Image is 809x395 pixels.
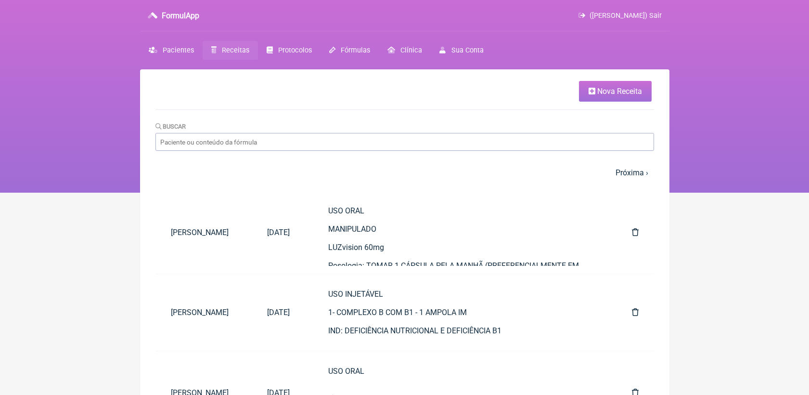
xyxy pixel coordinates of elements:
a: USO INJETÁVEL1- COMPLEXO B COM B1 - 1 AMPOLA IMIND: DEFICIÊNCIA NUTRICIONAL E DEFICIÊNCIA B1 [313,282,609,343]
a: Clínica [379,41,431,60]
a: [PERSON_NAME] [155,220,252,245]
span: Fórmulas [341,46,370,54]
input: Paciente ou conteúdo da fórmula [155,133,654,151]
span: Clínica [400,46,422,54]
h3: FormulApp [162,11,199,20]
span: Pacientes [163,46,194,54]
a: [PERSON_NAME] [155,300,252,325]
span: ([PERSON_NAME]) Sair [590,12,662,20]
a: Receitas [203,41,258,60]
span: Nova Receita [597,87,642,96]
span: Receitas [222,46,249,54]
a: Próxima › [616,168,648,177]
a: Pacientes [140,41,203,60]
nav: pager [155,162,654,183]
div: USO ORAL MANIPULADO LUZvision 60mg Posologia: TOMAR 1 CÁPSULA PELA MANHÃ (PREFERENCIALMENTE EM [G... [328,206,593,279]
a: [DATE] [252,300,305,325]
a: [DATE] [252,220,305,245]
div: USO ORAL [328,367,593,394]
label: Buscar [155,123,186,130]
a: Sua Conta [431,41,492,60]
a: Protocolos [258,41,321,60]
span: Sua Conta [451,46,484,54]
div: USO INJETÁVEL 1- COMPLEXO B COM B1 - 1 AMPOLA IM IND: DEFICIÊNCIA NUTRICIONAL E DEFICIÊNCIA B1 [328,290,593,335]
span: Protocolos [278,46,312,54]
a: Nova Receita [579,81,652,102]
a: USO ORALMANIPULADOLUZvision 60mgPosologia: TOMAR 1 CÁPSULA PELA MANHÃ (PREFERENCIALMENTE EM [GEOG... [313,198,609,266]
a: Fórmulas [321,41,379,60]
a: ([PERSON_NAME]) Sair [578,12,661,20]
